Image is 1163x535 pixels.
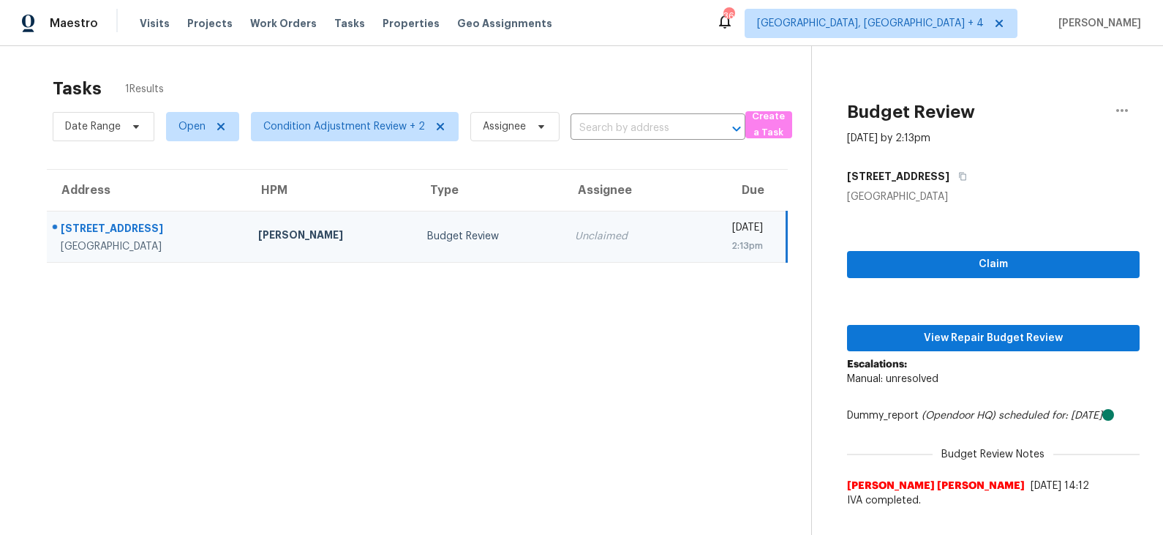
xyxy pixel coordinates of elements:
[922,411,995,421] i: (Opendoor HQ)
[575,229,670,244] div: Unclaimed
[140,16,170,31] span: Visits
[415,170,564,211] th: Type
[53,81,102,96] h2: Tasks
[61,221,235,239] div: [STREET_ADDRESS]
[847,131,930,146] div: [DATE] by 2:13pm
[125,82,164,97] span: 1 Results
[178,119,206,134] span: Open
[383,16,440,31] span: Properties
[745,111,792,138] button: Create a Task
[933,447,1053,462] span: Budget Review Notes
[726,119,747,139] button: Open
[949,163,969,190] button: Copy Address
[334,18,365,29] span: Tasks
[694,239,763,253] div: 2:13pm
[563,170,682,211] th: Assignee
[457,16,552,31] span: Geo Assignments
[847,190,1140,204] div: [GEOGRAPHIC_DATA]
[847,169,949,184] h5: [STREET_ADDRESS]
[571,117,704,140] input: Search by address
[1053,16,1141,31] span: [PERSON_NAME]
[847,325,1140,352] button: View Repair Budget Review
[47,170,246,211] th: Address
[50,16,98,31] span: Maestro
[859,329,1128,348] span: View Repair Budget Review
[757,16,984,31] span: [GEOGRAPHIC_DATA], [GEOGRAPHIC_DATA] + 4
[187,16,233,31] span: Projects
[258,228,404,246] div: [PERSON_NAME]
[250,16,317,31] span: Work Orders
[859,255,1128,274] span: Claim
[694,220,763,239] div: [DATE]
[723,9,734,23] div: 36
[998,411,1102,421] i: scheduled for: [DATE]
[1031,481,1089,491] span: [DATE] 14:12
[847,493,1140,508] span: IVA completed.
[847,251,1140,278] button: Claim
[483,119,526,134] span: Assignee
[847,408,1140,423] div: Dummy_report
[847,105,975,119] h2: Budget Review
[263,119,425,134] span: Condition Adjustment Review + 2
[427,229,552,244] div: Budget Review
[753,108,785,142] span: Create a Task
[847,359,907,370] b: Escalations:
[682,170,787,211] th: Due
[847,479,1025,493] span: [PERSON_NAME] [PERSON_NAME]
[246,170,415,211] th: HPM
[61,239,235,254] div: [GEOGRAPHIC_DATA]
[65,119,121,134] span: Date Range
[847,374,938,384] span: Manual: unresolved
